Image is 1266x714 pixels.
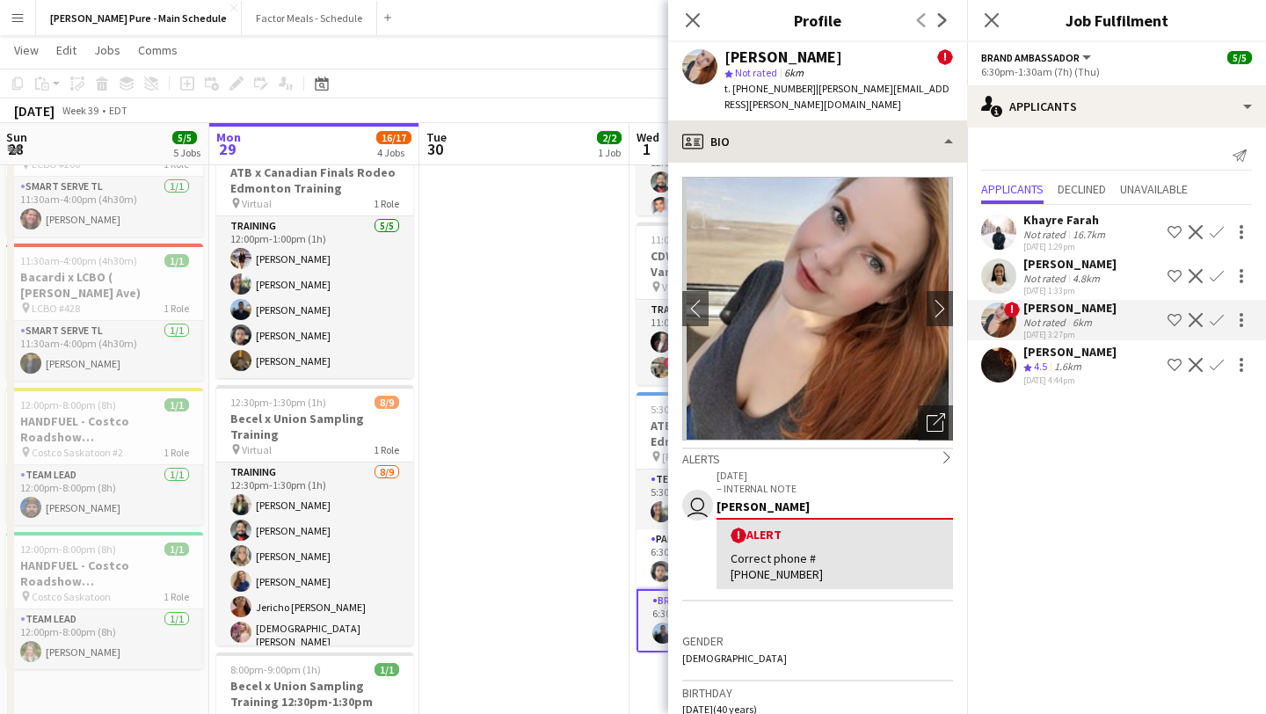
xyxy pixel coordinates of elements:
div: [PERSON_NAME] [717,499,953,514]
span: 1 Role [374,443,399,456]
div: Open photos pop-in [918,405,953,441]
div: 11:30am-4:00pm (4h30m)1/1Bacardi x LCBO ( [PERSON_NAME]) LCBO #2001 RoleSmart Serve TL1/111:30am-... [6,99,203,237]
app-job-card: 11:00am-12:00pm (1h)2/2CDW - BTEX West 2025 Vancouver Training Virtual1 RoleTraining2/211:00am-12... [637,222,833,385]
div: Not rated [1023,228,1069,241]
div: 6km [1069,316,1095,329]
span: 5/5 [172,131,197,144]
div: 1.6km [1051,360,1085,375]
div: [PERSON_NAME] [724,49,842,65]
div: 12:00pm-8:00pm (8h)1/1HANDFUEL - Costco Roadshow [GEOGRAPHIC_DATA], [GEOGRAPHIC_DATA] Costco Sask... [6,388,203,525]
div: [DATE] 4:44pm [1023,375,1117,386]
app-card-role: Team Lead1/112:00pm-8:00pm (8h)[PERSON_NAME] [6,609,203,669]
div: [PERSON_NAME] [1023,344,1117,360]
app-card-role: Team Lead1/15:30pm-1:30am (8h)[PERSON_NAME] [637,470,833,529]
span: 1/1 [375,663,399,676]
button: [PERSON_NAME] Pure - Main Schedule [36,1,242,35]
h3: HANDFUEL - Costco Roadshow [GEOGRAPHIC_DATA], [GEOGRAPHIC_DATA] [6,557,203,589]
span: LCBO #428 [32,302,80,315]
span: Brand Ambassador [981,51,1080,64]
span: 1/1 [164,398,189,412]
span: 1/1 [164,543,189,556]
span: ! [731,528,746,543]
span: 5:30pm-1:30am (8h) (Thu) [651,403,769,416]
div: EDT [109,104,127,117]
app-card-role: Smart Serve TL1/111:30am-4:00pm (4h30m)[PERSON_NAME] [6,177,203,237]
span: 2/2 [597,131,622,144]
a: Jobs [87,39,127,62]
span: [DEMOGRAPHIC_DATA] [682,652,787,665]
span: Unavailable [1120,183,1188,195]
span: Virtual [662,280,692,294]
div: [DATE] 3:27pm [1023,329,1117,340]
a: Comms [131,39,185,62]
span: t. [PHONE_NUMBER] [724,82,816,95]
span: Week 39 [58,104,102,117]
span: Jobs [94,42,120,58]
h3: Profile [668,9,967,32]
span: 30 [424,139,447,159]
h3: ATB x Canadian Finals Rodeo Edmonton [637,418,833,449]
span: Sun [6,129,27,145]
span: 1 Role [164,302,189,315]
app-card-role: Brand Ambassador1/16:30pm-1:30am (7h)[PERSON_NAME] [637,589,833,652]
span: 28 [4,139,27,159]
div: [PERSON_NAME] [1023,300,1117,316]
button: Factor Meals - Schedule [242,1,377,35]
div: [DATE] [14,102,55,120]
span: Edit [56,42,76,58]
span: 6km [781,66,807,79]
div: Correct phone # [PHONE_NUMBER] [731,550,939,582]
span: ! [664,357,674,368]
app-job-card: 12:00pm-1:00pm (1h)5/5ATB x Canadian Finals Rodeo Edmonton Training Virtual1 RoleTraining5/512:00... [216,139,413,378]
span: Virtual [242,443,272,456]
span: Mon [216,129,241,145]
h3: CDW - BTEX West 2025 Vancouver Training [637,248,833,280]
div: 4 Jobs [377,146,411,159]
div: 12:30pm-1:30pm (1h)8/9Becel x Union Sampling Training Virtual1 RoleTraining8/912:30pm-1:30pm (1h)... [216,385,413,645]
div: 6:30pm-1:30am (7h) (Thu) [981,65,1252,78]
span: 1 Role [374,197,399,210]
div: 1 Job [598,146,621,159]
span: ! [937,49,953,65]
span: View [14,42,39,58]
img: Crew avatar or photo [682,177,953,441]
div: [DATE] 1:33pm [1023,285,1117,296]
app-card-role: Food Handler's BA3/312:00pm-6:30pm (6h30m)[PERSON_NAME][PERSON_NAME] [637,140,833,251]
span: 11:00am-12:00pm (1h) [651,233,753,246]
div: 4.8km [1069,272,1103,285]
h3: Becel x Union Sampling Training [216,411,413,442]
h3: Gender [682,633,953,649]
div: [PERSON_NAME] [1023,256,1117,272]
span: Virtual [242,197,272,210]
span: 1 Role [164,446,189,459]
span: Costco Saskatoon #2 [32,446,123,459]
h3: Becel x Union Sampling Training 12:30pm-1:30pm [216,678,413,710]
span: | [PERSON_NAME][EMAIL_ADDRESS][PERSON_NAME][DOMAIN_NAME] [724,82,949,111]
span: 11:30am-4:00pm (4h30m) [20,254,137,267]
a: View [7,39,46,62]
div: Khayre Farah [1023,212,1109,228]
div: 5:30pm-1:30am (8h) (Thu)5/5ATB x Canadian Finals Rodeo Edmonton [PERSON_NAME] Place4 RolesTeam Le... [637,392,833,652]
span: Tue [426,129,447,145]
app-card-role: Training5/512:00pm-1:00pm (1h)[PERSON_NAME][PERSON_NAME][PERSON_NAME][PERSON_NAME][PERSON_NAME] [216,216,413,378]
span: 29 [214,139,241,159]
app-card-role: Smart Serve TL1/111:30am-4:00pm (4h30m)[PERSON_NAME] [6,321,203,381]
span: Not rated [735,66,777,79]
span: 4.5 [1034,360,1047,373]
app-job-card: 12:00pm-8:00pm (8h)1/1HANDFUEL - Costco Roadshow [GEOGRAPHIC_DATA], [GEOGRAPHIC_DATA] Costco Sask... [6,532,203,669]
span: ! [1004,302,1020,317]
div: Not rated [1023,316,1069,329]
h3: ATB x Canadian Finals Rodeo Edmonton Training [216,164,413,196]
div: 5 Jobs [173,146,200,159]
app-card-role: Team Lead1/112:00pm-8:00pm (8h)[PERSON_NAME] [6,465,203,525]
span: 12:00pm-8:00pm (8h) [20,398,116,412]
span: Comms [138,42,178,58]
h3: HANDFUEL - Costco Roadshow [GEOGRAPHIC_DATA], [GEOGRAPHIC_DATA] [6,413,203,445]
span: [PERSON_NAME] Place [662,450,763,463]
app-job-card: 11:30am-4:00pm (4h30m)1/1Bacardi x LCBO ( [PERSON_NAME] Ave) LCBO #4281 RoleSmart Serve TL1/111:3... [6,244,203,381]
span: Costco Saskatoon [32,590,111,603]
